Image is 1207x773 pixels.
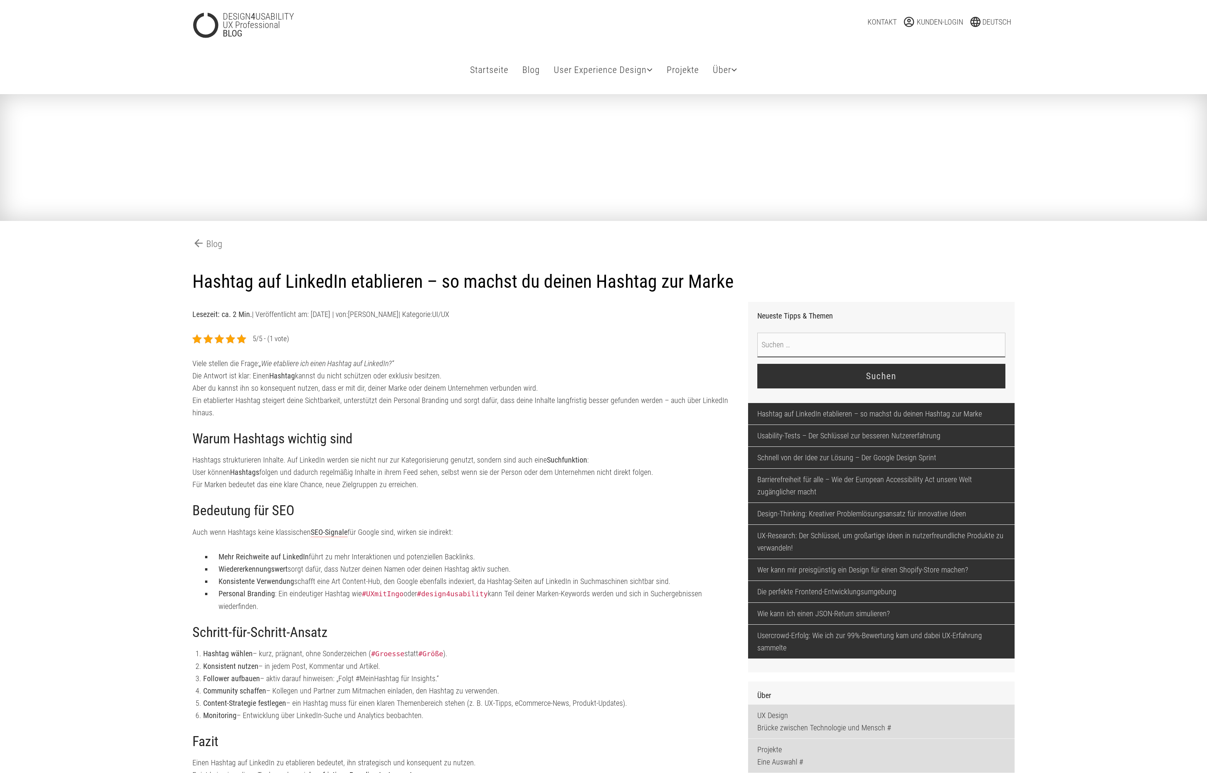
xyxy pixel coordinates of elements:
[192,308,737,320] p: | Veröffentlicht am: [DATE] | von: | Kategorie:
[547,455,587,464] strong: Suchfunktion
[203,697,737,709] li: – ein Hashtag muss für einen klaren Themenbereich stehen (z. B. UX-Tipps, eCommerce-News, Produkt...
[212,551,737,563] li: führt zu mehr Interaktionen und potenziellen Backlinks.
[219,589,275,598] strong: Personal Branding
[192,526,737,538] p: Auch wenn Hashtags keine klassischen für Google sind, wirken sie indirekt:
[348,310,399,319] a: [PERSON_NAME]
[203,647,737,660] li: – kurz, prägnant, ohne Sonderzeichen ( statt ).
[432,310,449,319] a: UI/UX
[371,650,404,658] code: #Groesse
[219,564,288,574] strong: Wiedererkennungswert
[748,425,1014,446] a: Usability-Tests – Der Schlüssel zur besseren Nutzererfahrung
[203,662,258,671] strong: Konsistent nutzen
[203,709,737,722] li: – Entwicklung über LinkedIn-Suche und Analytics beobachten.
[467,55,512,85] a: Startseite
[203,686,266,695] strong: Community schaffen
[551,55,656,85] a: User Experience Design
[192,271,1014,293] h1: Hashtag auf LinkedIn etablieren – so machst du deinen Hashtag zur Marke
[192,357,737,419] p: Viele stellen die Frage: Die Antwort ist klar: Einen kannst du nicht schützen oder exklusiv besit...
[748,525,1014,559] a: UX-Research: Der Schlüssel, um großartige Ideen in nutzerfreundliche Produkte zu verwandeln!
[748,603,1014,624] a: Wie kann ich einen JSON-Return simulieren?
[664,55,702,85] a: Projekte
[748,625,1014,659] a: Usercrowd-Erfolg: Wie ich zur 99%-Bewertung kam und dabei UX-Erfahrung sammelte
[748,469,1014,503] a: Barrierefreiheit für alle – Wie der European Accessibility Act unsere Welt zugänglicher macht
[311,527,348,537] a: SEO-Signale
[192,454,737,491] p: Hashtags strukturieren Inhalte. Auf LinkedIn werden sie nicht nur zur Kategorisierung genutzt, so...
[748,403,1014,425] a: Hashtag auf LinkedIn etablieren – so machst du deinen Hashtag zur Marke
[757,364,1005,388] input: Suchen
[251,11,255,22] strong: 4
[748,581,1014,602] a: Die perfekte Frontend-Entwicklungsumgebung
[748,503,1014,524] a: Design-Thinking: Kreativer Problemlösungsansatz für innovative Ideen
[203,711,237,720] strong: Monitoring
[192,734,737,750] h2: Fazit
[203,672,737,685] li: – aktiv darauf hinweisen: „Folgt #MeinHashtag für Insights.“
[192,431,737,448] h2: Warum Hashtags wichtig sind
[230,468,259,477] strong: Hashtags
[757,691,1005,700] h3: Über
[192,237,222,251] a: arrow_backBlog
[748,447,1014,468] a: Schnell von der Idee zur Lösung – Der Google Design Sprint
[748,705,1014,738] a: UX DesignBrücke zwischen Technologie und Mensch
[212,587,737,612] li: : Ein eindeutiger Hashtag wie oder kann Teil deiner Marken-Keywords werden und sich in Suchergebn...
[203,660,737,672] li: – in jedem Post, Kommentar und Artikel.
[203,698,286,708] strong: Content-Strategie festlegen
[253,333,289,345] div: 5/5 - (1 vote)
[969,16,1011,29] a: languageDeutsch
[192,503,737,519] h2: Bedeutung für SEO
[757,756,1005,768] p: Eine Auswahl
[223,28,242,39] strong: BLOG
[519,55,543,85] a: Blog
[757,311,1005,320] h3: Neueste Tipps & Themen
[710,55,740,85] a: Über
[982,17,1011,27] span: Deutsch
[193,12,459,38] a: DESIGN4USABILITYUX ProfessionalBLOG
[219,577,294,586] strong: Konsistente Verwendung
[362,590,403,598] code: #UXmitIngo
[203,674,260,683] strong: Follower aufbauen
[269,371,295,380] strong: Hashtag
[212,563,737,575] li: sorgt dafür, dass Nutzer deinen Namen oder deinen Hashtag aktiv suchen.
[748,739,1014,773] a: ProjekteEine Auswahl
[748,559,1014,581] a: Wer kann mir preisgünstig ein Design für einen Shopify-Store machen?
[418,650,443,658] code: #Größe
[192,237,206,249] span: arrow_back
[212,575,737,587] li: schafft eine Art Content-Hub, den Google ebenfalls indexiert, da Hashtag-Seiten auf LinkedIn in S...
[192,625,737,641] h2: Schritt-für-Schritt-Ansatz
[757,722,1005,734] p: Brücke zwischen Technologie und Mensch
[917,17,963,27] span: Kunden-Login
[219,552,309,561] strong: Mehr Reichweite auf LinkedIn
[203,649,253,658] strong: Hashtag wählen
[969,16,982,28] span: language
[203,685,737,697] li: – Kollegen und Partner zum Mitmachen einladen, den Hashtag zu verwenden.
[903,16,917,28] span: account_circle
[903,16,963,29] a: account_circleKunden-Login
[417,590,488,598] code: #design4usability
[259,359,394,368] em: „Wie etabliere ich einen Hashtag auf LinkedIn?“
[868,16,897,28] a: Kontakt
[192,310,252,319] strong: Lesezeit: ca. 2 Min.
